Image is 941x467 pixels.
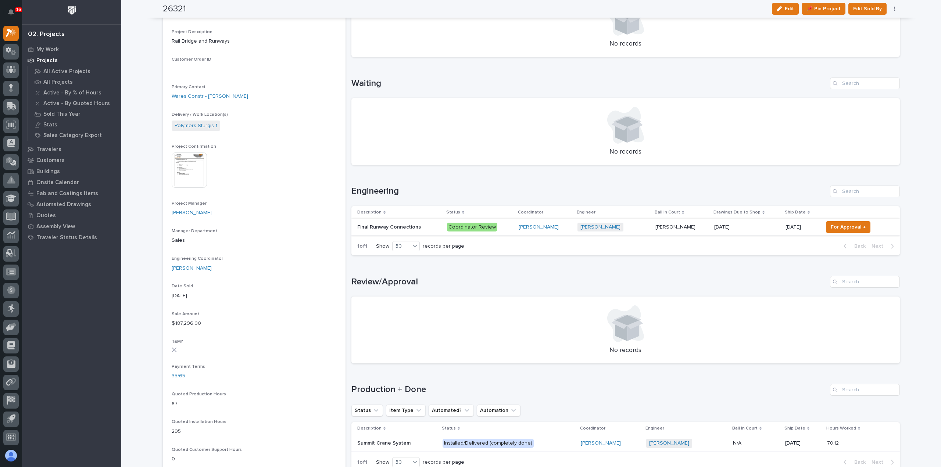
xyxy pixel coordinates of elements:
a: Sales Category Export [28,130,121,140]
h1: Waiting [351,78,827,89]
span: Project Manager [172,201,207,206]
button: Edit [772,3,799,15]
a: Active - By Quoted Hours [28,98,121,108]
p: Show [376,243,389,249]
p: No records [360,148,891,156]
img: Workspace Logo [65,4,79,17]
span: Manager Department [172,229,217,233]
span: Date Sold [172,284,193,288]
span: Sale Amount [172,312,199,316]
a: 35/65 [172,372,185,380]
input: Search [830,384,900,396]
input: Search [830,276,900,288]
button: Item Type [386,405,426,416]
p: Active - By Quoted Hours [43,100,110,107]
a: All Active Projects [28,66,121,76]
a: Fab and Coatings Items [22,188,121,199]
p: Sales [172,237,337,244]
p: All Projects [43,79,73,86]
span: Quoted Customer Support Hours [172,448,242,452]
span: Project Description [172,30,212,34]
a: Onsite Calendar [22,177,121,188]
button: users-avatar [3,448,19,463]
a: Assembly View [22,221,121,232]
button: Edit Sold By [848,3,887,15]
span: Quoted Installation Hours [172,420,226,424]
a: My Work [22,44,121,55]
p: Ship Date [784,424,805,432]
div: Installed/Delivered (completely done) [443,439,534,448]
p: Travelers [36,146,61,153]
p: Show [376,459,389,466]
span: Next [872,243,888,249]
p: Coordinator [580,424,605,432]
p: Onsite Calendar [36,179,79,186]
p: 70.12 [827,439,840,446]
p: records per page [423,459,464,466]
p: Traveler Status Details [36,234,97,241]
span: Quoted Production Hours [172,392,226,396]
button: Status [351,405,383,416]
p: Customers [36,157,65,164]
a: Travelers [22,144,121,155]
p: - [172,65,337,73]
p: [PERSON_NAME] [655,223,697,230]
p: Description [357,208,382,216]
button: 📌 Pin Project [802,3,845,15]
div: 30 [393,459,410,466]
span: Project Confirmation [172,144,216,149]
a: Quotes [22,210,121,221]
p: Automated Drawings [36,201,91,208]
a: [PERSON_NAME] [519,224,559,230]
button: Automation [477,405,520,416]
p: Final Runway Connections [357,223,422,230]
p: 0 [172,455,337,463]
button: Back [838,459,869,466]
h1: Production + Done [351,384,827,395]
p: Assembly View [36,223,75,230]
p: [DATE] [172,292,337,300]
p: Engineer [645,424,664,432]
span: 📌 Pin Project [806,4,841,13]
p: Rail Bridge and Runways [172,37,337,45]
p: [DATE] [786,224,817,230]
button: Next [869,243,900,249]
button: For Approval → [826,221,870,233]
a: Stats [28,119,121,130]
a: [PERSON_NAME] [172,265,212,272]
a: Polymers Sturgis 1 [175,122,217,130]
p: Summit Crane System [357,439,412,446]
div: 02. Projects [28,30,65,39]
p: Sold This Year [43,111,80,118]
p: Description [357,424,382,432]
span: Delivery / Work Location(s) [172,112,228,117]
p: Quotes [36,212,56,219]
input: Search [830,78,900,89]
p: 1 of 1 [351,237,373,255]
tr: Summit Crane SystemSummit Crane System Installed/Delivered (completely done)[PERSON_NAME] [PERSON... [351,435,900,452]
a: Projects [22,55,121,66]
tr: Final Runway ConnectionsFinal Runway Connections Coordinator Review[PERSON_NAME] [PERSON_NAME] [P... [351,219,900,235]
p: No records [360,346,891,355]
a: Active - By % of Hours [28,87,121,98]
h1: Review/Approval [351,277,827,287]
p: Active - By % of Hours [43,90,101,96]
input: Search [830,186,900,197]
span: Back [850,459,866,466]
p: Stats [43,122,57,128]
span: Engineering Coordinator [172,256,223,261]
a: Sold This Year [28,109,121,119]
span: Customer Order ID [172,57,211,62]
div: 30 [393,243,410,250]
button: Notifications [3,4,19,20]
p: Projects [36,57,58,64]
p: N/A [733,439,743,446]
p: Sales Category Export [43,132,102,139]
span: Back [850,243,866,249]
div: Coordinator Review [447,223,497,232]
button: Back [838,243,869,249]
